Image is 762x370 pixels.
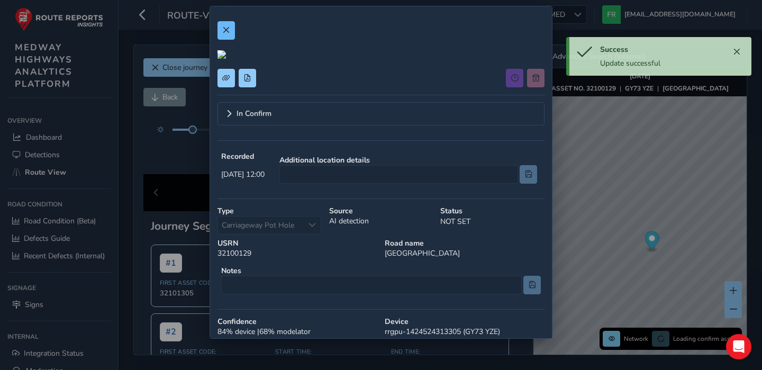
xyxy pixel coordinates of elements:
[440,216,545,227] p: NOT SET
[440,206,545,216] strong: Status
[214,337,548,364] div: cv-trainers-yolov8n-pretrained_2024_06_14_12_35_35_fp16_honeycomb.engine
[600,58,729,68] div: Update successful
[221,151,265,161] strong: Recorded
[217,206,322,216] strong: Type
[600,44,628,55] span: Success
[726,334,751,359] div: Open Intercom Messenger
[385,238,545,248] strong: Road name
[237,110,271,118] span: In Confirm
[729,44,744,59] button: Close
[325,202,437,238] div: AI detection
[221,266,541,276] strong: Notes
[217,317,377,327] strong: Confidence
[279,155,537,165] strong: Additional location details
[381,313,548,340] div: rrgpu-1424524313305 (GY73 YZE)
[217,102,545,125] a: Expand
[385,317,545,327] strong: Device
[217,238,377,248] strong: USRN
[329,206,433,216] strong: Source
[221,169,265,179] span: [DATE] 12:00
[381,234,548,262] div: [GEOGRAPHIC_DATA]
[214,234,381,262] div: 32100129
[214,313,381,340] div: 84 % device | 68 % modelator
